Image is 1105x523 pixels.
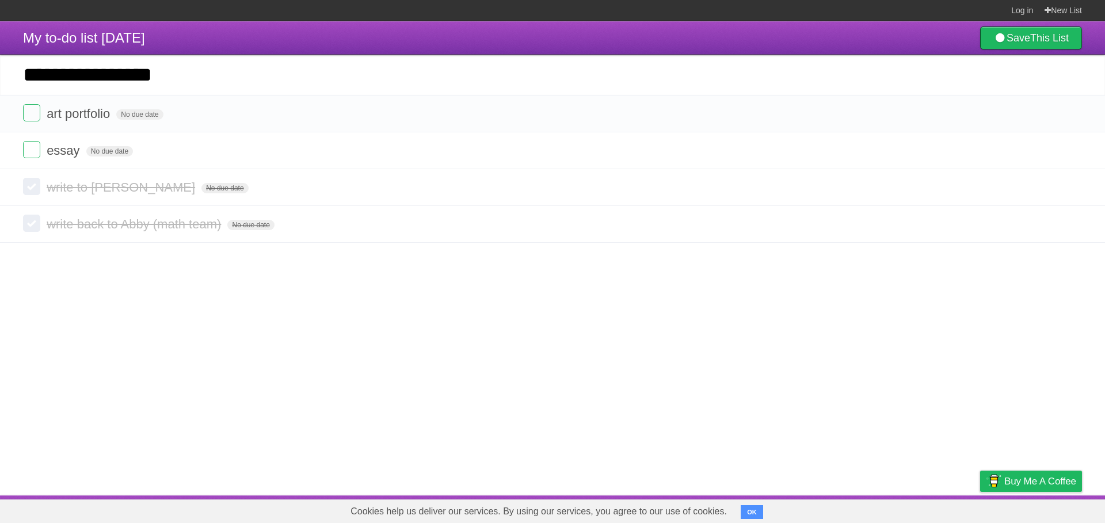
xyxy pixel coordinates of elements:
[980,26,1082,49] a: SaveThis List
[741,505,763,519] button: OK
[47,106,113,121] span: art portfolio
[227,220,274,230] span: No due date
[86,146,133,156] span: No due date
[23,30,145,45] span: My to-do list [DATE]
[865,498,912,520] a: Developers
[47,143,82,158] span: essay
[1009,498,1082,520] a: Suggest a feature
[827,498,851,520] a: About
[23,178,40,195] label: Done
[23,104,40,121] label: Done
[1004,471,1076,491] span: Buy me a coffee
[47,217,224,231] span: write back to Abby (math team)
[339,500,738,523] span: Cookies help us deliver our services. By using our services, you agree to our use of cookies.
[23,141,40,158] label: Done
[116,109,163,120] span: No due date
[965,498,995,520] a: Privacy
[986,471,1001,491] img: Buy me a coffee
[1030,32,1069,44] b: This List
[201,183,248,193] span: No due date
[47,180,198,194] span: write to [PERSON_NAME]
[23,215,40,232] label: Done
[926,498,951,520] a: Terms
[980,471,1082,492] a: Buy me a coffee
